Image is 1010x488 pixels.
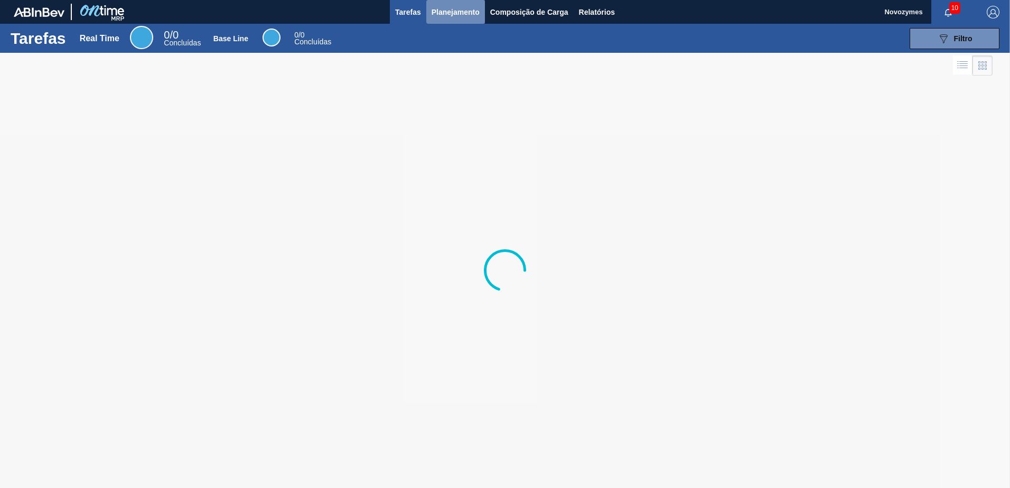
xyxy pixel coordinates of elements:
div: Base Line [213,34,248,43]
span: Concluídas [164,39,201,47]
div: Real Time [80,34,119,43]
span: / 0 [294,31,304,39]
img: TNhmsLtSVTkK8tSr43FrP2fwEKptu5GPRR3wAAAABJRU5ErkJggg== [14,7,64,17]
div: Base Line [263,29,280,46]
div: Real Time [164,31,201,46]
span: 0 [294,31,298,39]
span: Planejamento [432,6,480,18]
div: Base Line [294,32,331,45]
button: Filtro [910,28,999,49]
span: 0 [164,29,170,41]
h1: Tarefas [11,32,66,44]
span: Tarefas [395,6,421,18]
span: / 0 [164,29,179,41]
button: Notificações [931,5,965,20]
span: Filtro [954,34,972,43]
span: Relatórios [579,6,615,18]
span: 10 [949,2,960,14]
img: Logout [987,6,999,18]
div: Real Time [130,26,153,49]
span: Composição de Carga [490,6,568,18]
span: Concluídas [294,37,331,46]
